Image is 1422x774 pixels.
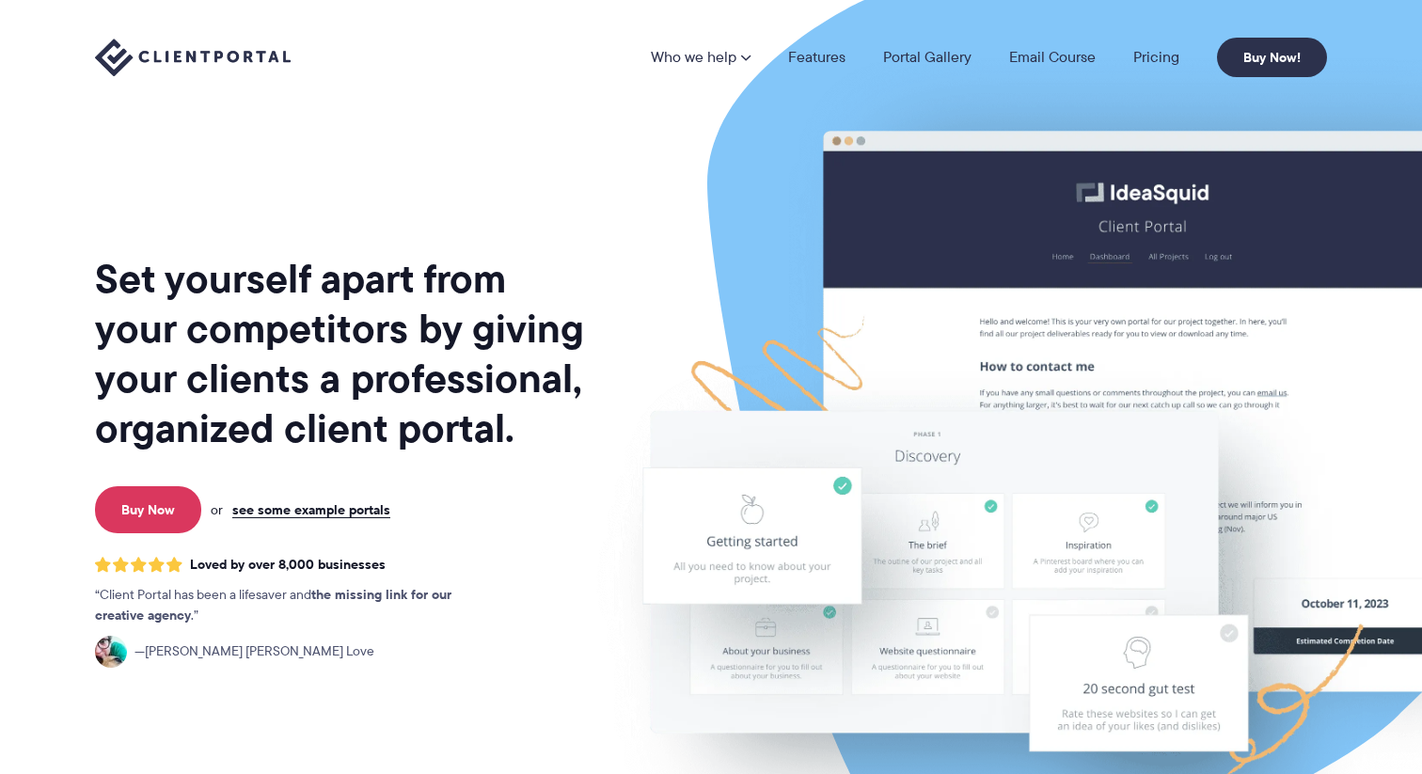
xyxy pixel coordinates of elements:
[788,50,845,65] a: Features
[95,486,201,533] a: Buy Now
[232,501,390,518] a: see some example portals
[190,557,386,573] span: Loved by over 8,000 businesses
[95,585,490,626] p: Client Portal has been a lifesaver and .
[1133,50,1179,65] a: Pricing
[134,641,374,662] span: [PERSON_NAME] [PERSON_NAME] Love
[95,254,588,453] h1: Set yourself apart from your competitors by giving your clients a professional, organized client ...
[883,50,972,65] a: Portal Gallery
[1009,50,1096,65] a: Email Course
[1217,38,1327,77] a: Buy Now!
[651,50,750,65] a: Who we help
[95,584,451,625] strong: the missing link for our creative agency
[211,501,223,518] span: or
